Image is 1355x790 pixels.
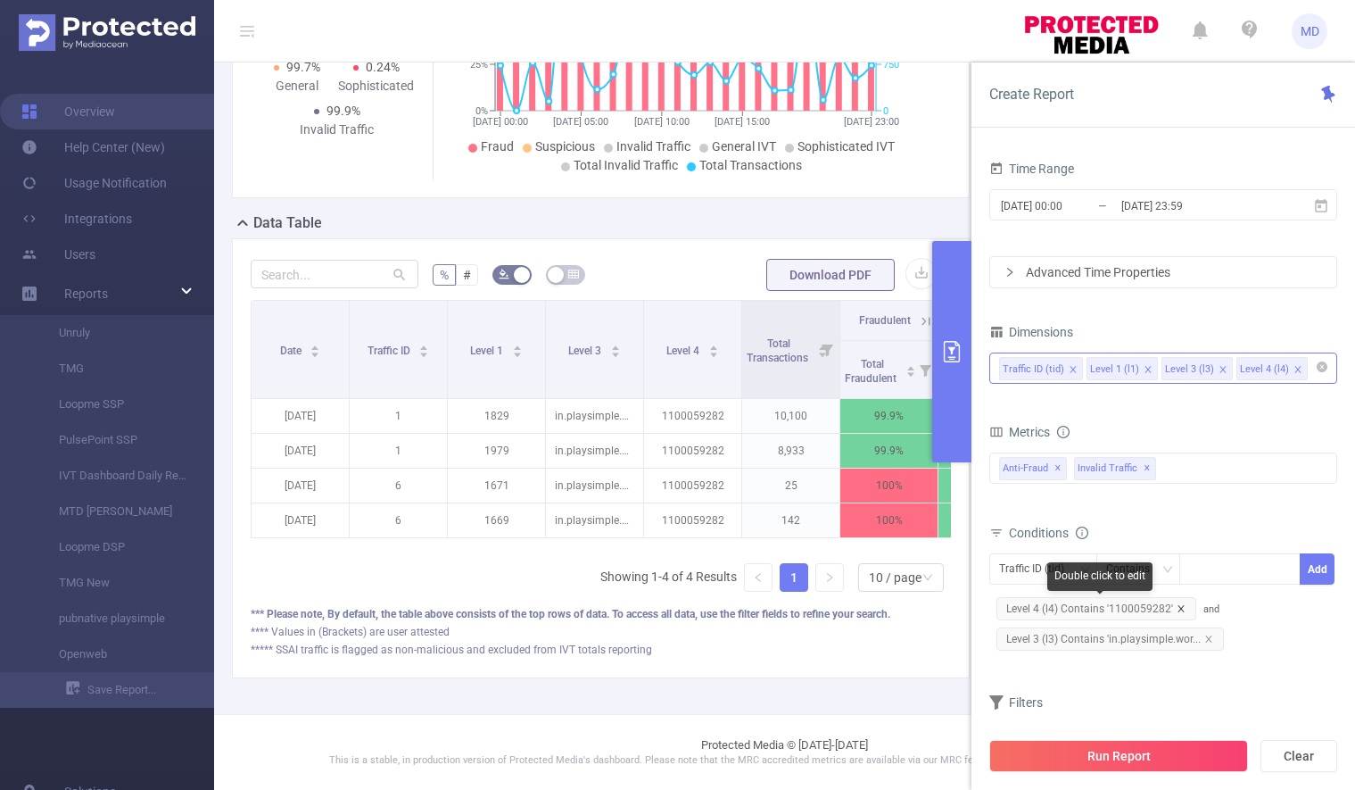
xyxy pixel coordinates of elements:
[1086,357,1158,380] li: Level 1 (l1)
[419,343,429,348] i: icon: caret-up
[546,469,643,503] p: in.playsimple.wordsolitaire
[251,624,951,640] div: **** Values in (Brackets) are user attested
[600,563,737,592] li: Showing 1-4 of 4 Results
[883,59,899,71] tspan: 750
[418,343,429,353] div: Sort
[610,343,620,348] i: icon: caret-up
[259,753,1310,769] p: This is a stable, in production version of Protected Media's dashboard. Please note that the MRC ...
[999,357,1083,380] li: Traffic ID (tid)
[350,503,447,537] p: 6
[938,503,1036,537] p: 0%
[512,350,522,355] i: icon: caret-down
[64,276,108,312] a: Reports
[1054,458,1062,479] span: ✕
[708,343,718,348] i: icon: caret-up
[996,597,1196,620] span: Level 4 (l4) Contains '1100059282'
[708,350,718,355] i: icon: caret-down
[554,116,609,128] tspan: [DATE] 05:00
[922,572,933,585] i: icon: down
[258,77,337,96] div: General
[310,350,320,355] i: icon: caret-down
[1003,358,1064,381] div: Traffic ID (tid)
[1069,365,1078,376] i: icon: close
[470,59,488,71] tspan: 25%
[989,325,1073,339] span: Dimensions
[1293,365,1302,376] i: icon: close
[1004,267,1015,278] i: icon: right
[1317,362,1327,372] i: icon: close-circle
[512,343,522,348] i: icon: caret-up
[499,269,509,279] i: icon: bg-colors
[797,139,895,154] span: Sophisticated IVT
[1219,365,1227,376] i: icon: close
[448,434,545,468] p: 1979
[905,363,916,374] div: Sort
[481,139,514,154] span: Fraud
[1236,357,1308,380] li: Level 4 (l4)
[883,105,888,117] tspan: 0
[1301,13,1319,49] span: MD
[1260,740,1337,772] button: Clear
[19,14,195,51] img: Protected Media
[568,345,604,357] span: Level 3
[744,563,773,592] li: Previous Page
[644,434,741,468] p: 1100059282
[337,77,417,96] div: Sophisticated
[36,351,193,387] a: TMG
[310,343,320,353] div: Sort
[999,194,1144,218] input: Start date
[21,129,165,165] a: Help Center (New)
[845,358,899,385] span: Total Fraudulent
[568,269,579,279] i: icon: table
[368,345,413,357] span: Traffic ID
[448,399,545,433] p: 1829
[36,636,193,672] a: Openweb
[440,268,449,282] span: %
[21,165,167,201] a: Usage Notification
[36,529,193,565] a: Loopme DSP
[644,503,741,537] p: 1100059282
[297,121,376,139] div: Invalid Traffic
[350,399,447,433] p: 1
[989,86,1074,103] span: Create Report
[1161,357,1233,380] li: Level 3 (l3)
[366,60,400,74] span: 0.24%
[310,343,320,348] i: icon: caret-up
[712,139,776,154] span: General IVT
[1120,194,1264,218] input: End date
[36,422,193,458] a: PulsePoint SSP
[350,469,447,503] p: 6
[21,94,115,129] a: Overview
[470,345,506,357] span: Level 1
[21,201,132,237] a: Integrations
[546,434,643,468] p: in.playsimple.wordsolitaire
[252,434,349,468] p: [DATE]
[644,399,741,433] p: 1100059282
[742,503,839,537] p: 142
[1144,458,1151,479] span: ✕
[1165,358,1214,381] div: Level 3 (l3)
[546,503,643,537] p: in.playsimple.wordsolitaire
[419,350,429,355] i: icon: caret-down
[634,116,690,128] tspan: [DATE] 10:00
[350,434,447,468] p: 1
[1057,426,1070,438] i: icon: info-circle
[708,343,719,353] div: Sort
[1144,365,1153,376] i: icon: close
[1177,604,1186,613] i: icon: close
[840,469,938,503] p: 100%
[616,139,690,154] span: Invalid Traffic
[869,564,921,591] div: 10 / page
[1204,635,1213,644] i: icon: close
[66,672,214,708] a: Save Report...
[742,434,839,468] p: 8,933
[913,341,938,398] i: Filter menu
[815,563,844,592] li: Next Page
[574,158,678,172] span: Total Invalid Traffic
[999,457,1067,480] span: Anti-Fraud
[214,714,1355,790] footer: Protected Media © [DATE]-[DATE]
[742,399,839,433] p: 10,100
[251,642,951,658] div: ***** SSAI traffic is flagged as non-malicious and excluded from IVT totals reporting
[475,105,488,117] tspan: 0%
[1090,358,1139,381] div: Level 1 (l1)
